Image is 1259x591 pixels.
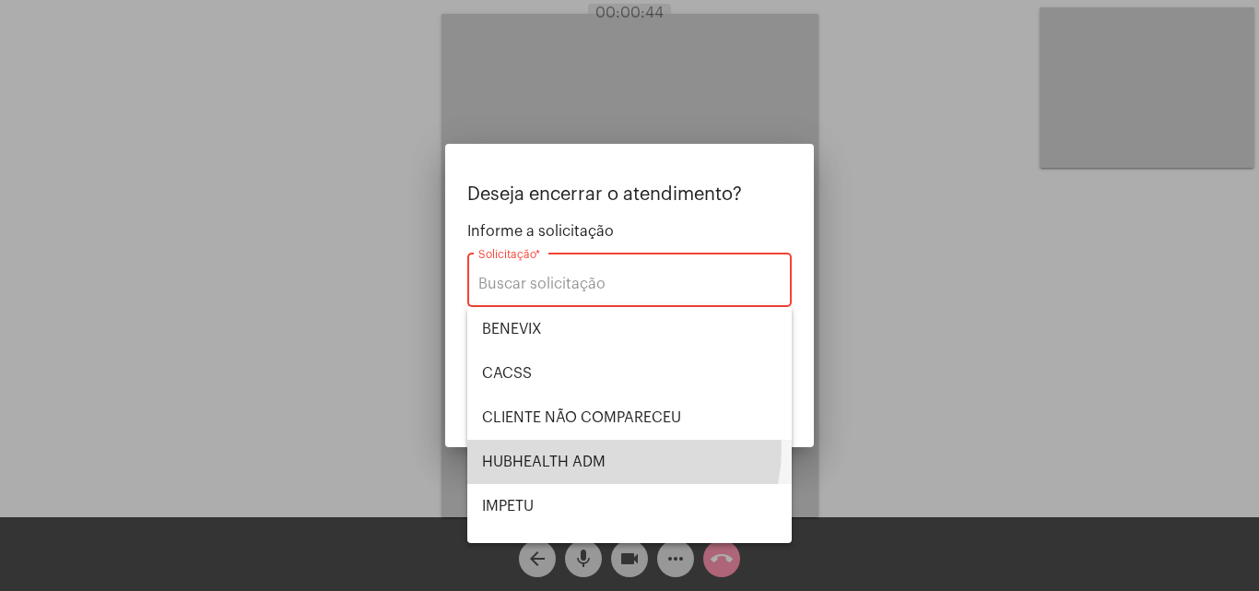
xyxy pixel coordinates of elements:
span: IMPETU [482,484,777,528]
input: Buscar solicitação [478,276,781,292]
span: Informe a solicitação [467,223,792,240]
span: CACSS [482,351,777,396]
span: BENEVIX [482,307,777,351]
span: MAXIMED [482,528,777,573]
span: HUBHEALTH ADM [482,440,777,484]
span: CLIENTE NÃO COMPARECEU [482,396,777,440]
p: Deseja encerrar o atendimento? [467,184,792,205]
